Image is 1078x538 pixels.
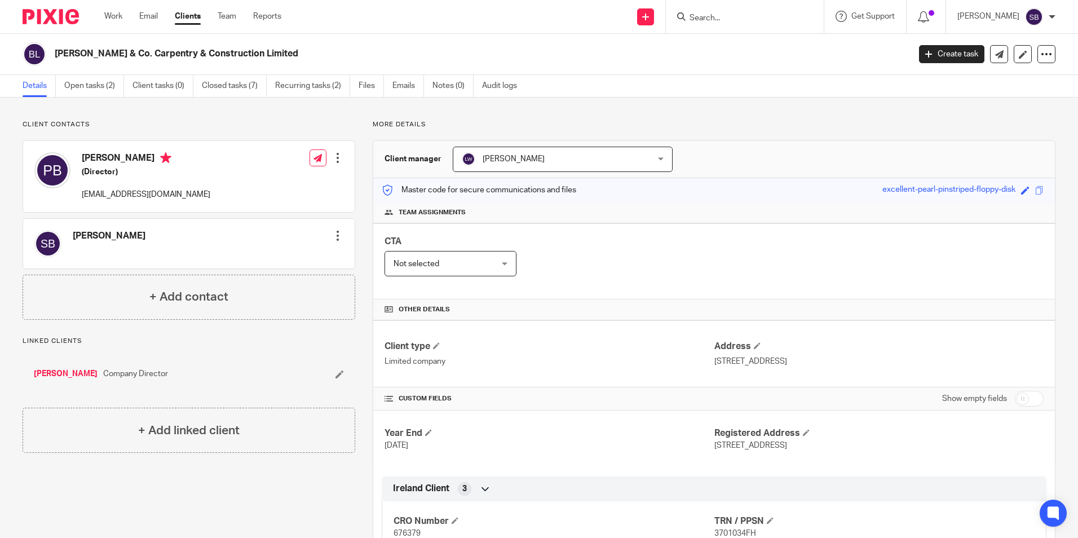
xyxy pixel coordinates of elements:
[55,48,732,60] h2: [PERSON_NAME] & Co. Carpentry & Construction Limited
[34,368,98,380] a: [PERSON_NAME]
[432,75,474,97] a: Notes (0)
[275,75,350,97] a: Recurring tasks (2)
[882,184,1015,197] div: excellent-pearl-pinstriped-floppy-disk
[714,341,1044,352] h4: Address
[138,422,240,439] h4: + Add linked client
[23,120,355,129] p: Client contacts
[394,260,439,268] span: Not selected
[385,356,714,367] p: Limited company
[175,11,201,22] a: Clients
[393,483,449,495] span: Ireland Client
[23,42,46,66] img: svg%3E
[385,394,714,403] h4: CUSTOM FIELDS
[919,45,984,63] a: Create task
[103,368,168,380] span: Company Director
[1025,8,1043,26] img: svg%3E
[82,189,210,200] p: [EMAIL_ADDRESS][DOMAIN_NAME]
[373,120,1055,129] p: More details
[714,356,1044,367] p: [STREET_ADDRESS]
[104,11,122,22] a: Work
[23,337,355,346] p: Linked clients
[394,515,714,527] h4: CRO Number
[462,152,475,166] img: svg%3E
[139,11,158,22] a: Email
[359,75,384,97] a: Files
[399,208,466,217] span: Team assignments
[483,155,545,163] span: [PERSON_NAME]
[202,75,267,97] a: Closed tasks (7)
[482,75,525,97] a: Audit logs
[957,11,1019,22] p: [PERSON_NAME]
[34,152,70,188] img: svg%3E
[23,75,56,97] a: Details
[64,75,124,97] a: Open tasks (2)
[73,230,145,242] h4: [PERSON_NAME]
[34,230,61,257] img: svg%3E
[382,184,576,196] p: Master code for secure communications and files
[942,393,1007,404] label: Show empty fields
[399,305,450,314] span: Other details
[688,14,790,24] input: Search
[132,75,193,97] a: Client tasks (0)
[160,152,171,164] i: Primary
[385,153,441,165] h3: Client manager
[385,341,714,352] h4: Client type
[82,152,210,166] h4: [PERSON_NAME]
[218,11,236,22] a: Team
[82,166,210,178] h5: (Director)
[714,515,1035,527] h4: TRN / PPSN
[253,11,281,22] a: Reports
[394,530,421,537] span: 676379
[392,75,424,97] a: Emails
[714,530,756,537] span: 3701034FH
[385,237,401,246] span: CTA
[385,442,408,449] span: [DATE]
[462,483,467,495] span: 3
[851,12,895,20] span: Get Support
[385,427,714,439] h4: Year End
[149,288,228,306] h4: + Add contact
[714,442,787,449] span: [STREET_ADDRESS]
[23,9,79,24] img: Pixie
[714,427,1044,439] h4: Registered Address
